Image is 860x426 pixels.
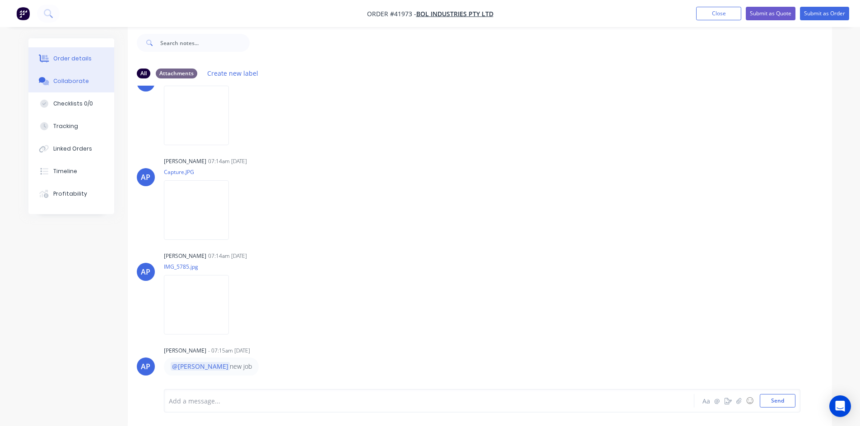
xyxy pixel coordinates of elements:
[171,362,230,371] span: @[PERSON_NAME]
[137,69,150,78] div: All
[28,70,114,92] button: Collaborate
[208,157,247,165] div: 07:14am [DATE]
[744,395,755,406] button: ☺
[164,157,206,165] div: [PERSON_NAME]
[829,395,851,417] div: Open Intercom Messenger
[28,92,114,115] button: Checklists 0/0
[800,7,849,20] button: Submit as Order
[28,183,114,205] button: Profitability
[164,263,238,270] p: IMG_5785.jpg
[171,362,252,371] p: new job
[28,47,114,70] button: Order details
[712,395,723,406] button: @
[746,7,795,20] button: Submit as Quote
[16,7,30,20] img: Factory
[28,137,114,160] button: Linked Orders
[208,347,250,355] div: - 07:15am [DATE]
[53,167,77,175] div: Timeline
[53,100,93,108] div: Checklists 0/0
[164,347,206,355] div: [PERSON_NAME]
[164,252,206,260] div: [PERSON_NAME]
[203,67,263,79] button: Create new label
[696,7,741,20] button: Close
[208,252,247,260] div: 07:14am [DATE]
[701,395,712,406] button: Aa
[53,122,78,130] div: Tracking
[28,160,114,183] button: Timeline
[53,77,89,85] div: Collaborate
[53,145,92,153] div: Linked Orders
[28,115,114,137] button: Tracking
[53,55,92,63] div: Order details
[53,190,87,198] div: Profitability
[416,9,493,18] a: Bol Industries Pty Ltd
[760,394,795,408] button: Send
[141,266,150,277] div: AP
[141,172,150,183] div: AP
[141,361,150,372] div: AP
[367,9,416,18] span: Order #41973 -
[160,34,250,52] input: Search notes...
[156,69,197,78] div: Attachments
[164,168,238,176] p: Capture.JPG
